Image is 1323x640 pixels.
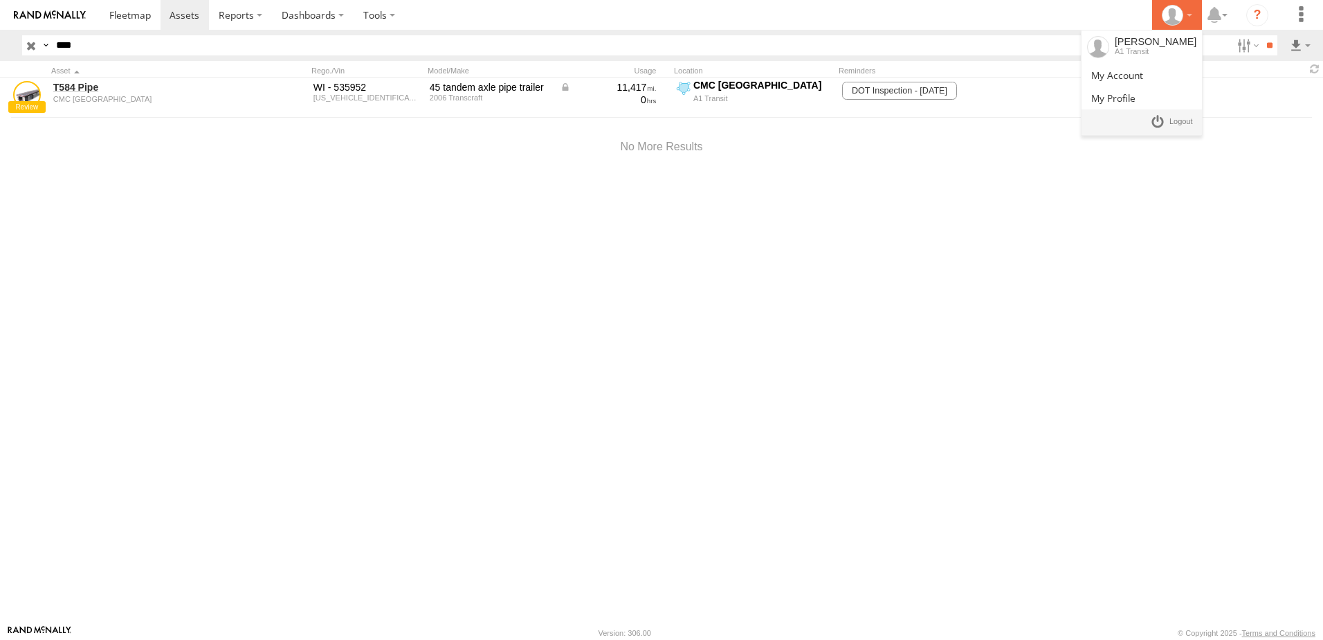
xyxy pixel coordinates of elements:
label: Click to View Current Location [674,79,833,116]
div: Click to Sort [51,66,245,75]
div: Rego./Vin [311,66,422,75]
div: Sheila Holbach [1157,5,1197,26]
div: Model/Make [428,66,552,75]
div: Data from Vehicle CANbus [560,81,657,94]
a: View Asset Details [13,81,41,109]
div: WI - 535952 [313,81,420,94]
a: Visit our Website [8,626,71,640]
div: Location [674,66,833,75]
div: 1TTF4520X61079967 [313,94,420,102]
div: © Copyright 2025 - [1178,629,1315,637]
div: Usage [558,66,668,75]
div: A1 Transit [1115,47,1196,55]
div: [PERSON_NAME] [1115,36,1196,47]
div: 2006 Transcraft [430,94,550,102]
div: CMC [GEOGRAPHIC_DATA] [693,79,831,91]
a: Terms and Conditions [1242,629,1315,637]
i: ? [1246,4,1268,26]
div: undefined [53,95,243,103]
label: Export results as... [1288,35,1312,55]
label: Search Query [40,35,51,55]
div: 45 tandem axle pipe trailer [430,81,550,94]
label: Search Filter Options [1232,35,1261,55]
img: rand-logo.svg [14,10,86,20]
a: T584 Pipe [53,81,243,94]
span: DOT Inspection - 10/31/2025 [842,82,956,100]
div: Reminders [839,66,1060,75]
div: Version: 306.00 [599,629,651,637]
div: 0 [560,94,657,106]
span: Refresh [1306,62,1323,75]
div: A1 Transit [693,94,831,103]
